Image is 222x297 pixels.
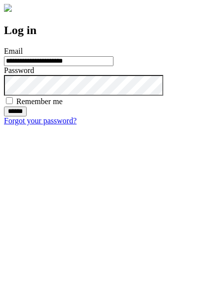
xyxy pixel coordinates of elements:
[4,47,23,55] label: Email
[4,116,76,125] a: Forgot your password?
[4,24,218,37] h2: Log in
[4,4,12,12] img: logo-4e3dc11c47720685a147b03b5a06dd966a58ff35d612b21f08c02c0306f2b779.png
[4,66,34,74] label: Password
[16,97,63,106] label: Remember me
